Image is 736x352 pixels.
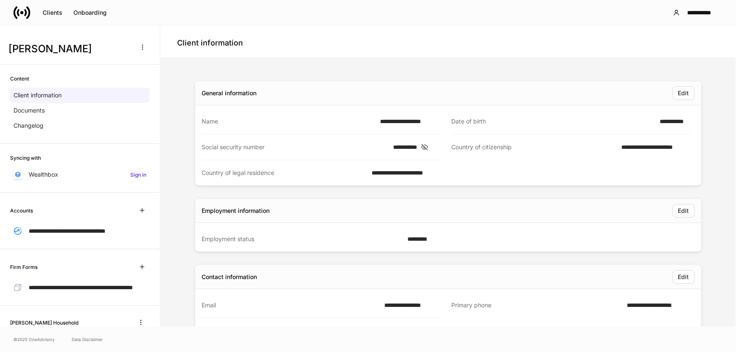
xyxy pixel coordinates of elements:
[452,117,655,126] div: Date of birth
[10,207,33,215] h6: Accounts
[202,301,380,309] div: Email
[202,117,375,126] div: Name
[202,235,403,243] div: Employment status
[678,208,689,214] div: Edit
[8,42,130,56] h3: [PERSON_NAME]
[673,204,695,218] button: Edit
[43,10,62,16] div: Clients
[202,169,367,177] div: Country of legal residence
[10,154,41,162] h6: Syncing with
[202,273,257,281] div: Contact information
[13,121,43,130] p: Changelog
[13,336,55,343] span: © 2025 OneAdvisory
[10,263,38,271] h6: Firm Forms
[678,274,689,280] div: Edit
[177,38,243,48] h4: Client information
[673,270,695,284] button: Edit
[202,89,257,97] div: General information
[10,167,150,182] a: WealthboxSign in
[13,106,45,115] p: Documents
[130,171,146,179] h6: Sign in
[202,207,270,215] div: Employment information
[10,75,29,83] h6: Content
[452,301,622,310] div: Primary phone
[72,336,103,343] a: Data Disclaimer
[673,86,695,100] button: Edit
[202,143,388,151] div: Social security number
[73,10,107,16] div: Onboarding
[37,6,68,19] button: Clients
[68,6,112,19] button: Onboarding
[13,91,62,99] p: Client information
[29,170,58,179] p: Wealthbox
[10,118,150,133] a: Changelog
[452,143,617,152] div: Country of citizenship
[678,90,689,96] div: Edit
[10,103,150,118] a: Documents
[10,319,78,327] h6: [PERSON_NAME] Household
[10,88,150,103] a: Client information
